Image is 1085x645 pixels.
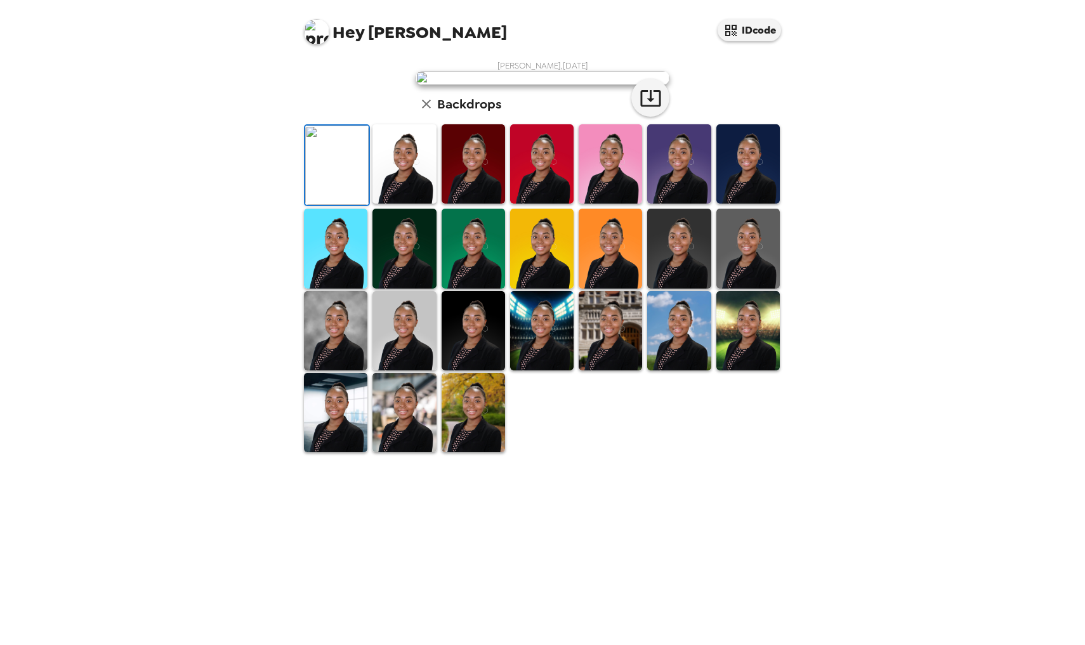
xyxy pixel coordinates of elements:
[304,13,507,41] span: [PERSON_NAME]
[305,126,369,205] img: Original
[718,19,781,41] button: IDcode
[332,21,364,44] span: Hey
[437,94,501,114] h6: Backdrops
[416,71,669,85] img: user
[304,19,329,44] img: profile pic
[497,60,588,71] span: [PERSON_NAME] , [DATE]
